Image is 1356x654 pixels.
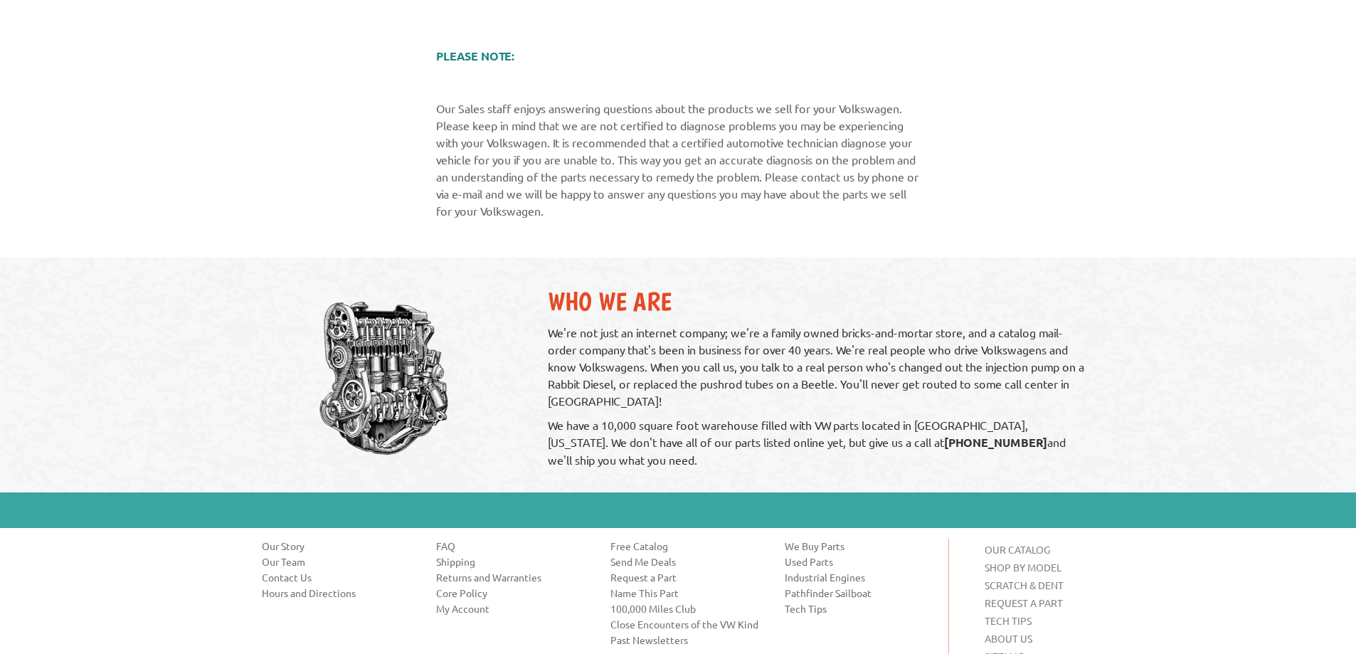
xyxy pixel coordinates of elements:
[436,48,515,63] span: PLEASE NOTE:
[610,601,763,616] a: 100,000 Miles Club
[262,586,415,600] a: Hours and Directions
[262,539,415,553] a: Our Story
[610,570,763,584] a: Request a Part
[610,633,763,647] a: Past Newsletters
[436,539,589,553] a: FAQ
[985,632,1032,645] a: ABOUT US
[436,570,589,584] a: Returns and Warranties
[548,324,1091,409] p: We're not just an internet company; we're a family owned bricks-and-mortar store, and a catalog m...
[610,539,763,553] a: Free Catalog
[785,539,938,553] a: We Buy Parts
[436,586,589,600] a: Core Policy
[785,601,938,616] a: Tech Tips
[610,554,763,569] a: Send Me Deals
[436,601,589,616] a: My Account
[985,543,1050,556] a: OUR CATALOG
[262,554,415,569] a: Our Team
[610,617,763,631] a: Close Encounters of the VW Kind
[985,579,1064,591] a: SCRATCH & DENT
[610,586,763,600] a: Name This Part
[985,614,1032,627] a: TECH TIPS
[262,570,415,584] a: Contact Us
[436,554,589,569] a: Shipping
[785,554,938,569] a: Used Parts
[944,435,1047,450] strong: [PHONE_NUMBER]
[985,596,1063,609] a: REQUEST A PART
[436,30,920,219] p: Our Sales staff enjoys answering questions about the products we sell for your Volkswagen. Please...
[985,561,1061,574] a: SHOP BY MODEL
[548,416,1091,468] p: We have a 10,000 square foot warehouse filled with VW parts located in [GEOGRAPHIC_DATA], [US_STA...
[785,586,938,600] a: Pathfinder Sailboat
[785,570,938,584] a: Industrial Engines
[548,286,1091,317] h2: Who We Are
